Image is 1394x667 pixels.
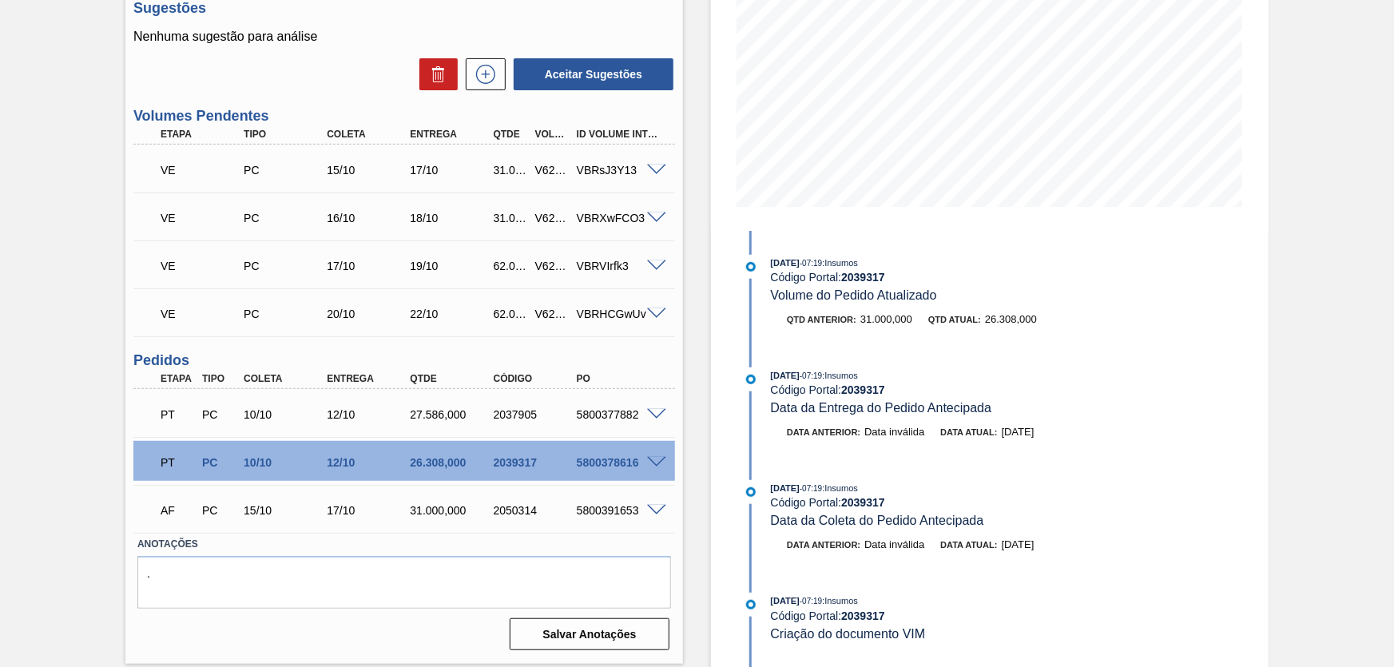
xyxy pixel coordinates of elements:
[406,308,498,320] div: 22/10/2025
[771,371,800,380] span: [DATE]
[161,308,245,320] p: VE
[157,129,249,140] div: Etapa
[787,427,860,437] span: Data anterior:
[240,164,332,177] div: Pedido de Compra
[746,375,756,384] img: atual
[573,373,665,384] div: PO
[822,483,858,493] span: : Insumos
[510,618,669,650] button: Salvar Anotações
[458,58,506,90] div: Nova sugestão
[860,313,912,325] span: 31.000,000
[161,212,245,224] p: VE
[406,504,498,517] div: 31.000,000
[406,212,498,224] div: 18/10/2025
[514,58,673,90] button: Aceitar Sugestões
[161,164,245,177] p: VE
[198,456,240,469] div: Pedido de Compra
[787,540,860,550] span: Data anterior:
[746,600,756,609] img: atual
[157,493,199,528] div: Aguardando Faturamento
[323,212,415,224] div: 16/10/2025
[506,57,675,92] div: Aceitar Sugestões
[198,408,240,421] div: Pedido de Compra
[787,315,856,324] span: Qtd anterior:
[746,487,756,497] img: atual
[841,271,885,284] strong: 2039317
[771,627,926,641] span: Criação do documento VIM
[161,260,245,272] p: VE
[573,408,665,421] div: 5800377882
[771,609,1150,622] div: Código Portal:
[1002,538,1035,550] span: [DATE]
[573,504,665,517] div: 5800391653
[240,129,332,140] div: Tipo
[531,129,574,140] div: Volume Portal
[771,258,800,268] span: [DATE]
[771,383,1150,396] div: Código Portal:
[490,260,532,272] div: 62.000,000
[137,533,671,556] label: Anotações
[490,308,532,320] div: 62.000,000
[771,496,1150,509] div: Código Portal:
[822,596,858,605] span: : Insumos
[771,271,1150,284] div: Código Portal:
[1002,426,1035,438] span: [DATE]
[841,496,885,509] strong: 2039317
[531,164,574,177] div: V629695
[133,108,675,125] h3: Volumes Pendentes
[137,556,671,609] textarea: .
[133,352,675,369] h3: Pedidos
[985,313,1037,325] span: 26.308,000
[573,308,665,320] div: VBRHCGwUv
[771,514,984,527] span: Data da Coleta do Pedido Antecipada
[573,164,665,177] div: VBRsJ3Y13
[323,164,415,177] div: 15/10/2025
[323,408,415,421] div: 12/10/2025
[800,259,822,268] span: - 07:19
[161,408,195,421] p: PT
[800,371,822,380] span: - 07:19
[323,373,415,384] div: Entrega
[822,371,858,380] span: : Insumos
[240,260,332,272] div: Pedido de Compra
[161,456,195,469] p: PT
[490,164,532,177] div: 31.000,000
[490,373,582,384] div: Código
[490,504,582,517] div: 2050314
[746,262,756,272] img: atual
[133,30,675,44] p: Nenhuma sugestão para análise
[531,212,574,224] div: V629698
[161,504,195,517] p: AF
[940,540,997,550] span: Data atual:
[573,129,665,140] div: Id Volume Interno
[240,373,332,384] div: Coleta
[240,308,332,320] div: Pedido de Compra
[864,538,924,550] span: Data inválida
[323,129,415,140] div: Coleta
[531,260,574,272] div: V629696
[841,609,885,622] strong: 2039317
[800,597,822,605] span: - 07:19
[573,212,665,224] div: VBRXwFCO3
[841,383,885,396] strong: 2039317
[406,164,498,177] div: 17/10/2025
[406,408,498,421] div: 27.586,000
[157,397,199,432] div: Pedido em Trânsito
[157,296,249,332] div: Volume Enviado para Transporte
[490,129,532,140] div: Qtde
[323,260,415,272] div: 17/10/2025
[240,456,332,469] div: 10/10/2025
[531,308,574,320] div: V629697
[490,212,532,224] div: 31.000,000
[157,248,249,284] div: Volume Enviado para Transporte
[928,315,981,324] span: Qtd atual:
[406,260,498,272] div: 19/10/2025
[406,373,498,384] div: Qtde
[771,596,800,605] span: [DATE]
[198,373,240,384] div: Tipo
[323,308,415,320] div: 20/10/2025
[822,258,858,268] span: : Insumos
[771,483,800,493] span: [DATE]
[940,427,997,437] span: Data atual:
[240,408,332,421] div: 10/10/2025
